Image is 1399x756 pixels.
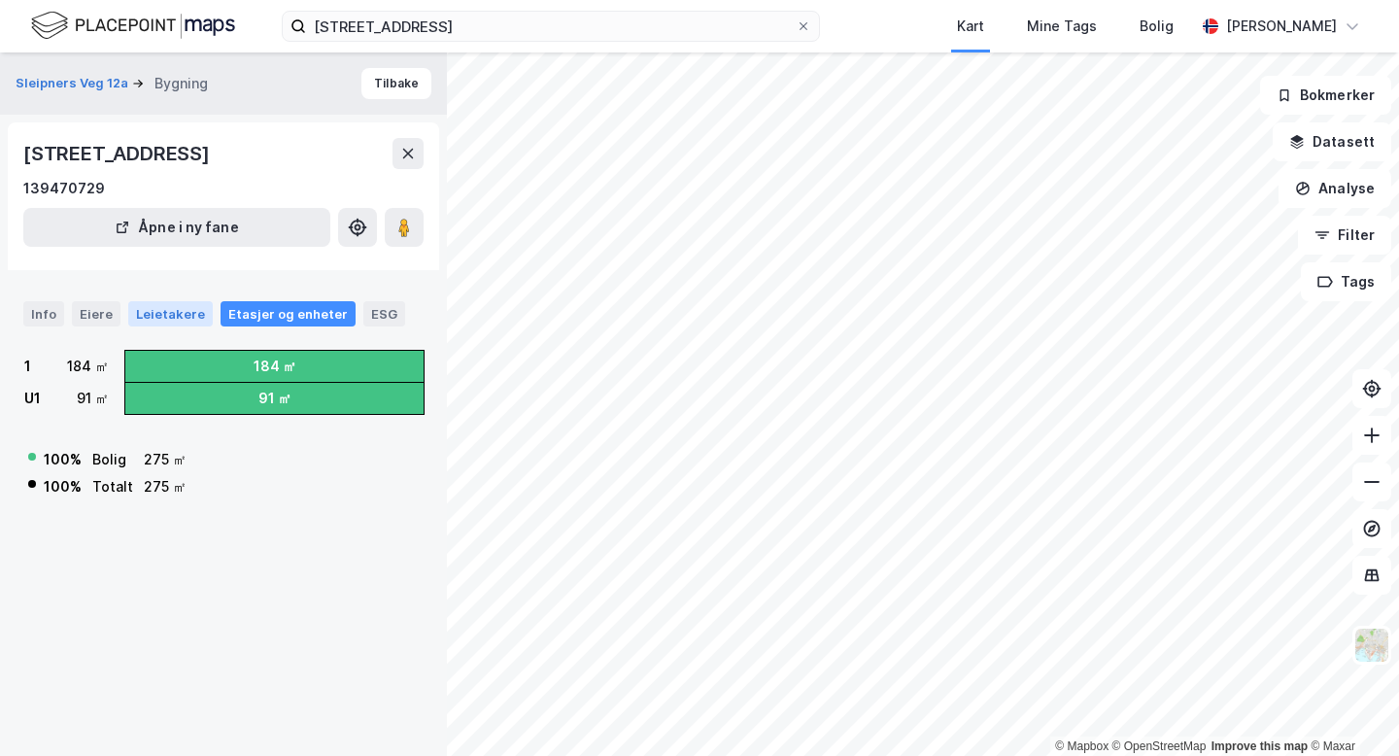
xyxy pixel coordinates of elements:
div: 100 % [44,475,82,498]
div: 91 ㎡ [258,387,291,410]
button: Tilbake [361,68,431,99]
div: [STREET_ADDRESS] [23,138,214,169]
div: 139470729 [23,177,105,200]
a: OpenStreetMap [1112,739,1207,753]
div: [PERSON_NAME] [1226,15,1337,38]
div: 275 ㎡ [144,475,187,498]
a: Mapbox [1055,739,1109,753]
div: U1 [24,387,41,410]
a: Improve this map [1211,739,1308,753]
div: 184 ㎡ [254,355,296,378]
div: 184 ㎡ [67,355,109,378]
div: Bolig [92,448,133,471]
button: Åpne i ny fane [23,208,330,247]
div: 1 [24,355,31,378]
button: Analyse [1279,169,1391,208]
div: Kart [957,15,984,38]
button: Sleipners Veg 12a [16,74,132,93]
button: Bokmerker [1260,76,1391,115]
div: 275 ㎡ [144,448,187,471]
div: Etasjer og enheter [228,305,348,323]
button: Datasett [1273,122,1391,161]
button: Filter [1298,216,1391,255]
div: Mine Tags [1027,15,1097,38]
div: Bolig [1140,15,1174,38]
div: ESG [363,301,405,326]
div: Bygning [154,72,208,95]
div: Kontrollprogram for chat [1302,663,1399,756]
img: logo.f888ab2527a4732fd821a326f86c7f29.svg [31,9,235,43]
div: Info [23,301,64,326]
div: Eiere [72,301,120,326]
iframe: Chat Widget [1302,663,1399,756]
div: 100 % [44,448,82,471]
div: Totalt [92,475,133,498]
div: 91 ㎡ [77,387,109,410]
button: Tags [1301,262,1391,301]
img: Z [1353,627,1390,664]
div: Leietakere [128,301,213,326]
input: Søk på adresse, matrikkel, gårdeiere, leietakere eller personer [306,12,796,41]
